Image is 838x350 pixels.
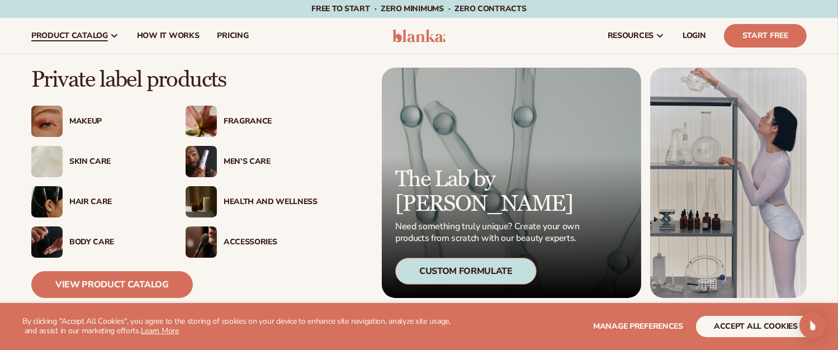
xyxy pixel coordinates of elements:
[31,68,318,92] p: Private label products
[186,186,217,217] img: Candles and incense on table.
[186,106,217,137] img: Pink blooming flower.
[31,31,108,40] span: product catalog
[31,186,63,217] img: Female hair pulled back with clips.
[31,226,163,258] a: Male hand applying moisturizer. Body Care
[382,68,641,298] a: Microscopic product formula. The Lab by [PERSON_NAME] Need something truly unique? Create your ow...
[69,197,163,207] div: Hair Care
[69,238,163,247] div: Body Care
[186,106,318,137] a: Pink blooming flower. Fragrance
[650,68,807,298] img: Female in lab with equipment.
[224,197,318,207] div: Health And Wellness
[69,117,163,126] div: Makeup
[683,31,706,40] span: LOGIN
[186,146,217,177] img: Male holding moisturizer bottle.
[186,226,217,258] img: Female with makeup brush.
[186,226,318,258] a: Female with makeup brush. Accessories
[593,321,683,332] span: Manage preferences
[31,146,163,177] a: Cream moisturizer swatch. Skin Care
[141,325,179,336] a: Learn More
[395,221,583,244] p: Need something truly unique? Create your own products from scratch with our beauty experts.
[31,226,63,258] img: Male hand applying moisturizer.
[69,157,163,167] div: Skin Care
[608,31,654,40] span: resources
[31,186,163,217] a: Female hair pulled back with clips. Hair Care
[128,18,209,54] a: How It Works
[22,317,452,336] p: By clicking "Accept All Cookies", you agree to the storing of cookies on your device to enhance s...
[593,316,683,337] button: Manage preferences
[186,146,318,177] a: Male holding moisturizer bottle. Men’s Care
[31,271,193,298] a: View Product Catalog
[392,29,446,42] img: logo
[208,18,257,54] a: pricing
[22,18,128,54] a: product catalog
[599,18,674,54] a: resources
[696,316,816,337] button: accept all cookies
[31,106,163,137] a: Female with glitter eye makeup. Makeup
[224,117,318,126] div: Fragrance
[31,146,63,177] img: Cream moisturizer swatch.
[31,106,63,137] img: Female with glitter eye makeup.
[395,258,537,285] div: Custom Formulate
[724,24,807,48] a: Start Free
[311,3,526,14] span: Free to start · ZERO minimums · ZERO contracts
[674,18,715,54] a: LOGIN
[395,167,583,216] p: The Lab by [PERSON_NAME]
[799,312,826,339] div: Open Intercom Messenger
[224,157,318,167] div: Men’s Care
[217,31,248,40] span: pricing
[224,238,318,247] div: Accessories
[137,31,200,40] span: How It Works
[186,186,318,217] a: Candles and incense on table. Health And Wellness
